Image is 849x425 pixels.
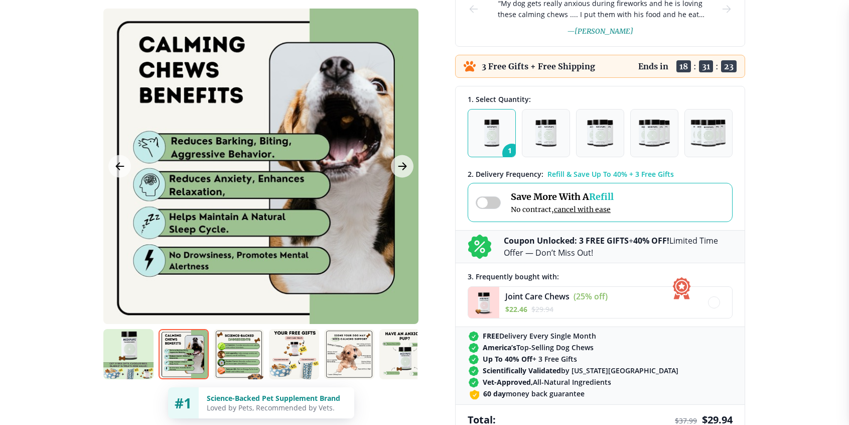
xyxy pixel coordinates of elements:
span: 18 [676,60,691,72]
span: 31 [699,60,713,72]
span: All-Natural Ingredients [483,377,611,387]
span: : [716,61,719,71]
div: Loved by Pets, Recommended by Vets. [207,403,346,412]
span: Save More With A [511,191,614,202]
span: Refill & Save Up To 40% + 3 Free Gifts [547,169,674,179]
span: cancel with ease [554,205,611,214]
span: Joint Care Chews [505,291,570,302]
b: Coupon Unlocked: 3 FREE GIFTS [504,235,629,246]
img: Pack of 2 - Natural Dog Supplements [535,120,556,147]
div: Science-Backed Pet Supplement Brand [207,393,346,403]
strong: FREE [483,331,499,341]
span: : [693,61,696,71]
button: Previous Image [108,155,131,177]
strong: 60 day [483,389,506,398]
p: Ends in [638,61,668,71]
img: Calming Chews | Natural Dog Supplements [103,329,154,379]
img: Calming Chews | Natural Dog Supplements [324,329,374,379]
img: Joint Care Chews - Medipups [468,287,499,318]
img: Pack of 1 - Natural Dog Supplements [484,120,500,147]
span: $ 29.94 [531,304,553,314]
span: 1 [502,144,521,163]
b: 40% OFF! [633,235,669,246]
span: — [PERSON_NAME] [567,27,633,36]
span: No contract, [511,205,614,214]
div: 1. Select Quantity: [468,94,733,104]
strong: Vet-Approved, [483,377,533,387]
strong: Scientifically Validated [483,366,561,375]
span: Top-Selling Dog Chews [483,343,594,352]
span: Refill [589,191,614,202]
span: Delivery Every Single Month [483,331,596,341]
span: $ 22.46 [505,304,527,314]
img: Calming Chews | Natural Dog Supplements [269,329,319,379]
span: money back guarantee [483,389,585,398]
span: + 3 Free Gifts [483,354,577,364]
span: by [US_STATE][GEOGRAPHIC_DATA] [483,366,678,375]
img: Pack of 3 - Natural Dog Supplements [587,120,613,147]
img: Calming Chews | Natural Dog Supplements [159,329,209,379]
button: Next Image [391,155,413,177]
img: Pack of 5 - Natural Dog Supplements [690,120,727,147]
p: 3 Free Gifts + Free Shipping [482,61,595,71]
span: 2 . Delivery Frequency: [468,169,543,179]
img: Calming Chews | Natural Dog Supplements [214,329,264,379]
strong: America’s [483,343,516,352]
span: (25% off) [574,291,608,302]
span: 3 . Frequently bought with: [468,272,559,281]
span: #1 [175,393,192,412]
button: 1 [468,109,516,157]
strong: Up To 40% Off [483,354,532,364]
span: 23 [721,60,737,72]
img: Calming Chews | Natural Dog Supplements [379,329,430,379]
img: Pack of 4 - Natural Dog Supplements [639,120,669,147]
p: + Limited Time Offer — Don’t Miss Out! [504,235,733,259]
